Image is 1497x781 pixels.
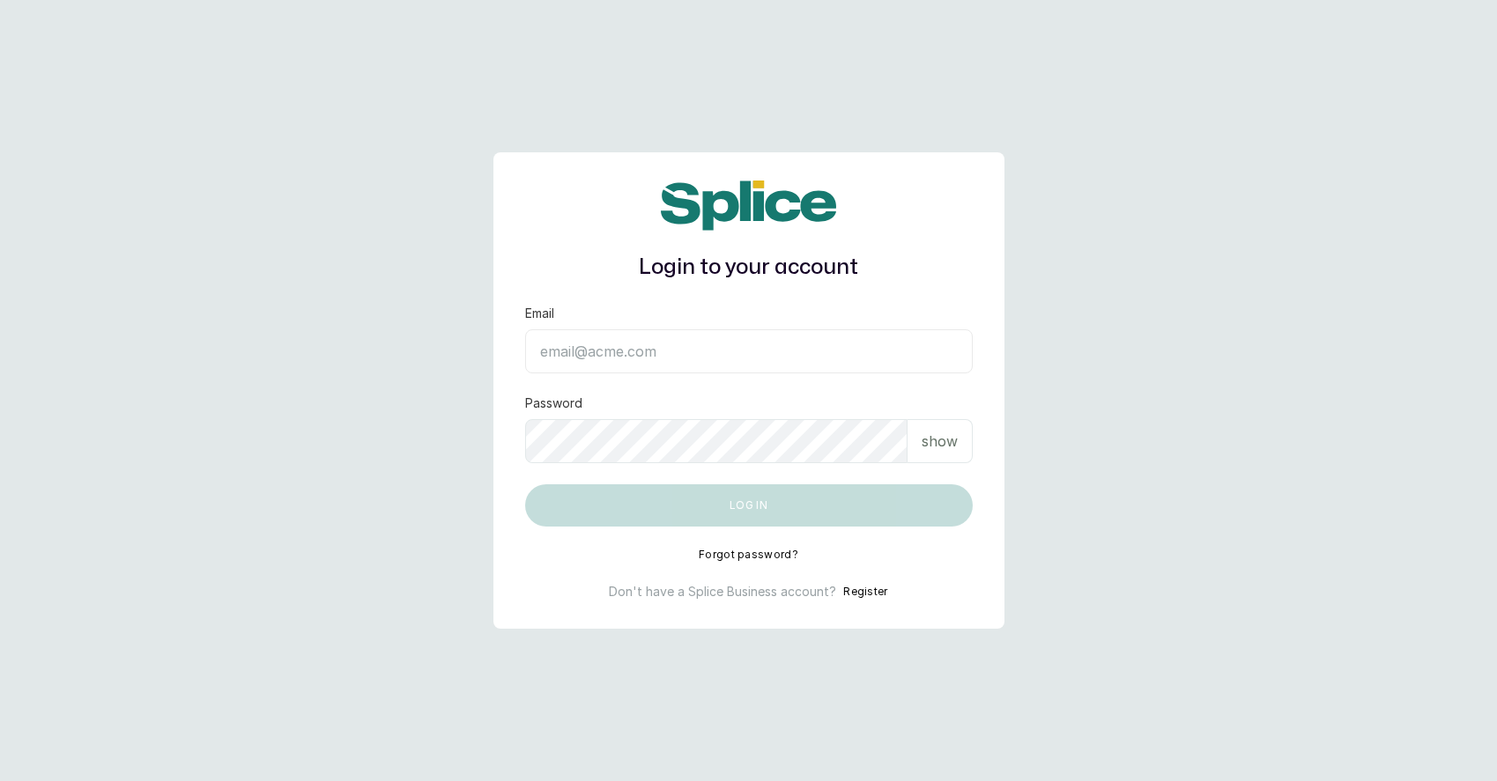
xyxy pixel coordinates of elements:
[699,548,798,562] button: Forgot password?
[525,394,582,412] label: Password
[525,329,973,373] input: email@acme.com
[609,583,836,600] p: Don't have a Splice Business account?
[525,305,554,322] label: Email
[843,583,887,600] button: Register
[525,252,973,284] h1: Login to your account
[525,484,973,527] button: Log in
[922,431,958,452] p: show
